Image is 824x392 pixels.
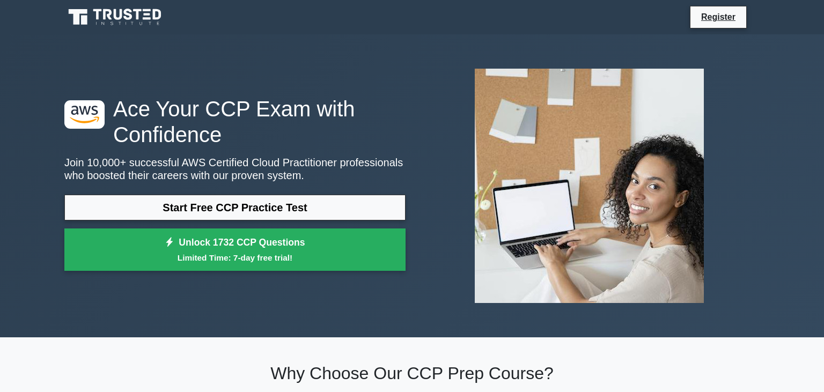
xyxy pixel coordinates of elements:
[64,228,406,271] a: Unlock 1732 CCP QuestionsLimited Time: 7-day free trial!
[64,195,406,220] a: Start Free CCP Practice Test
[64,96,406,147] h1: Ace Your CCP Exam with Confidence
[695,10,742,24] a: Register
[78,252,392,264] small: Limited Time: 7-day free trial!
[64,156,406,182] p: Join 10,000+ successful AWS Certified Cloud Practitioner professionals who boosted their careers ...
[64,363,760,383] h2: Why Choose Our CCP Prep Course?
